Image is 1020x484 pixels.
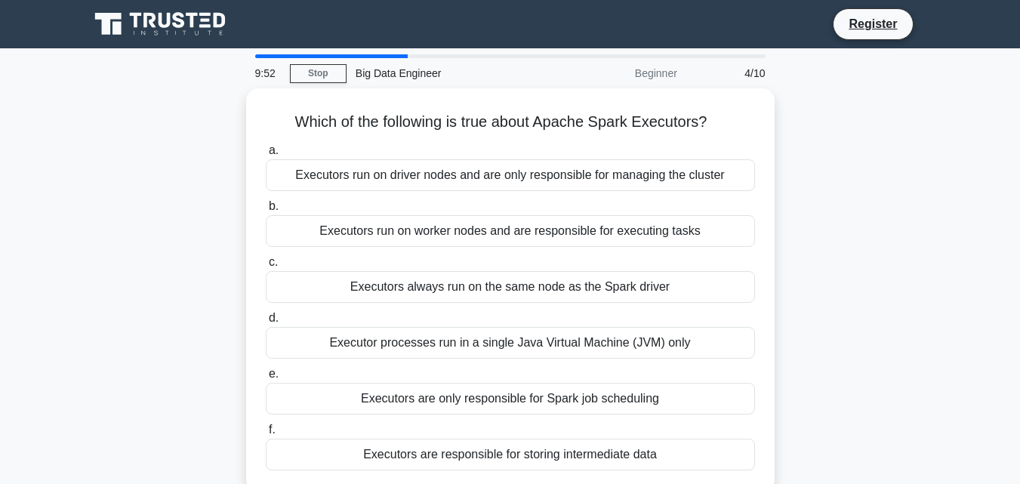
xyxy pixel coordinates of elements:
div: Executors always run on the same node as the Spark driver [266,271,755,303]
span: f. [269,423,276,436]
div: Executors are responsible for storing intermediate data [266,439,755,470]
span: b. [269,199,279,212]
div: 9:52 [246,58,290,88]
a: Register [840,14,906,33]
div: Executors run on driver nodes and are only responsible for managing the cluster [266,159,755,191]
span: a. [269,143,279,156]
div: 4/10 [686,58,775,88]
a: Stop [290,64,347,83]
span: d. [269,311,279,324]
div: Big Data Engineer [347,58,554,88]
div: Beginner [554,58,686,88]
div: Executors are only responsible for Spark job scheduling [266,383,755,415]
div: Executor processes run in a single Java Virtual Machine (JVM) only [266,327,755,359]
span: e. [269,367,279,380]
h5: Which of the following is true about Apache Spark Executors? [264,113,757,132]
div: Executors run on worker nodes and are responsible for executing tasks [266,215,755,247]
span: c. [269,255,278,268]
